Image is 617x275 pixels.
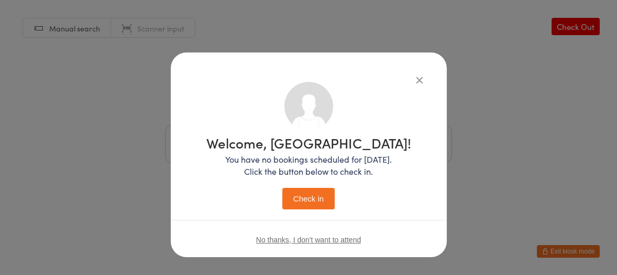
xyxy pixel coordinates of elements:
h1: Welcome, [GEOGRAPHIC_DATA]! [206,136,411,150]
p: You have no bookings scheduled for [DATE]. Click the button below to check in. [206,153,411,177]
button: No thanks, I don't want to attend [256,236,361,244]
img: no_photo.png [284,82,333,131]
button: Check in [282,188,335,209]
